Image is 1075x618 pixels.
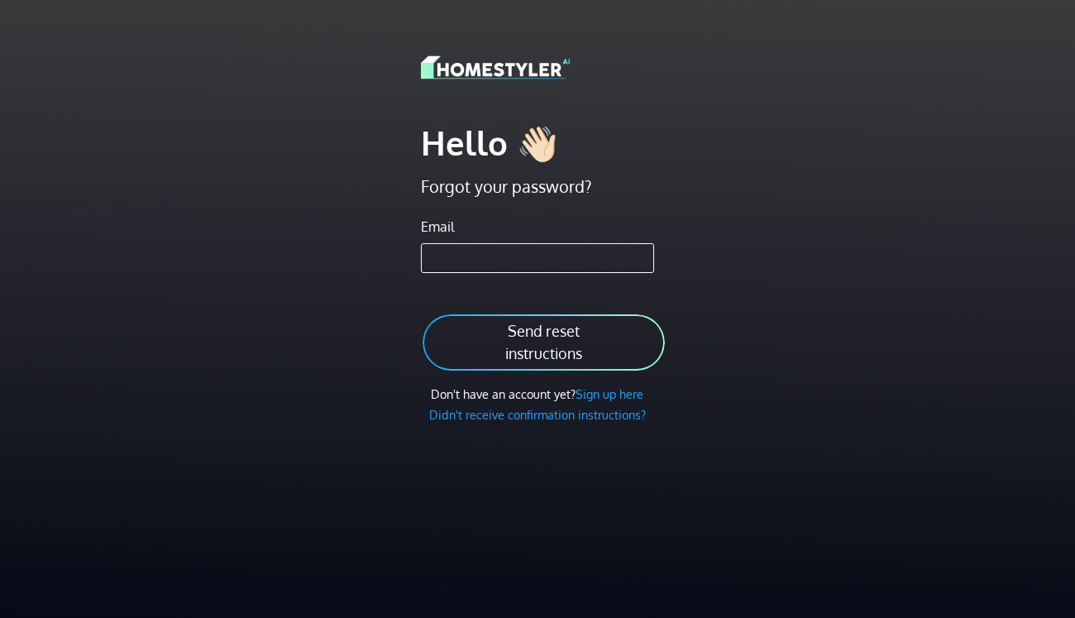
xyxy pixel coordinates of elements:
[421,176,653,197] h5: Forgot your password?
[421,53,570,82] img: logo-3de290ba35641baa71223ecac5eacb59cb85b4c7fdf211dc9aaecaaee71ea2f8.svg
[421,386,653,404] div: Don't have an account yet?
[421,122,653,163] h1: Hello 👋🏻
[576,386,643,401] a: Sign up here
[421,313,666,372] button: Send reset instructions
[421,217,454,237] label: Email
[429,407,646,422] a: Didn't receive confirmation instructions?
